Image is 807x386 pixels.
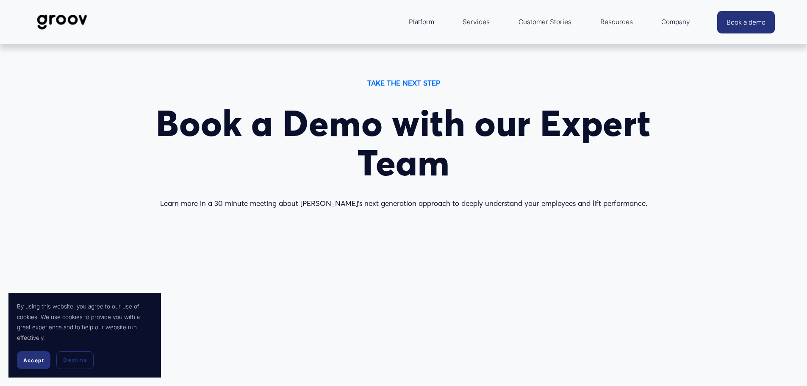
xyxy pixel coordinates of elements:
[108,104,700,183] h1: Book a Demo with our Expert Team
[405,12,438,32] a: folder dropdown
[367,78,440,87] strong: TAKE THE NEXT STEP
[23,357,44,364] span: Accept
[514,12,576,32] a: Customer Stories
[409,16,434,28] span: Platform
[458,12,494,32] a: Services
[32,8,92,36] img: Groov | Workplace Science Platform | Unlock Performance | Drive Results
[17,351,50,369] button: Accept
[661,16,690,28] span: Company
[56,351,94,369] button: Decline
[17,301,153,343] p: By using this website, you agree to our use of cookies. We use cookies to provide you with a grea...
[63,356,87,364] span: Decline
[717,11,775,33] a: Book a demo
[657,12,694,32] a: folder dropdown
[600,16,633,28] span: Resources
[8,293,161,378] section: Cookie banner
[596,12,637,32] a: folder dropdown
